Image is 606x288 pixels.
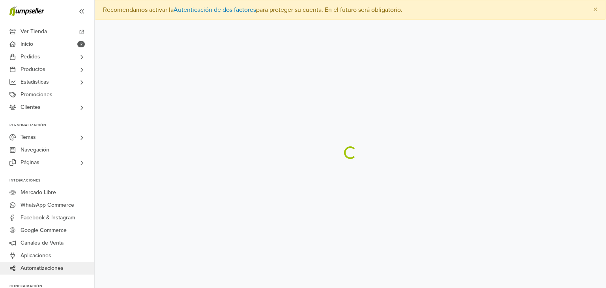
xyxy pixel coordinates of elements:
[593,4,598,15] span: ×
[21,88,52,101] span: Promociones
[21,237,64,249] span: Canales de Venta
[21,249,51,262] span: Aplicaciones
[9,123,94,128] p: Personalización
[21,211,75,224] span: Facebook & Instagram
[21,76,49,88] span: Estadísticas
[21,186,56,199] span: Mercado Libre
[21,224,67,237] span: Google Commerce
[21,101,41,114] span: Clientes
[21,199,74,211] span: WhatsApp Commerce
[585,0,606,19] button: Close
[9,178,94,183] p: Integraciones
[21,131,36,144] span: Temas
[21,50,40,63] span: Pedidos
[174,6,256,14] a: Autenticación de dos factores
[21,156,39,169] span: Páginas
[21,144,49,156] span: Navegación
[21,25,47,38] span: Ver Tienda
[21,63,45,76] span: Productos
[77,41,85,47] span: 2
[21,262,64,275] span: Automatizaciones
[21,38,33,50] span: Inicio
